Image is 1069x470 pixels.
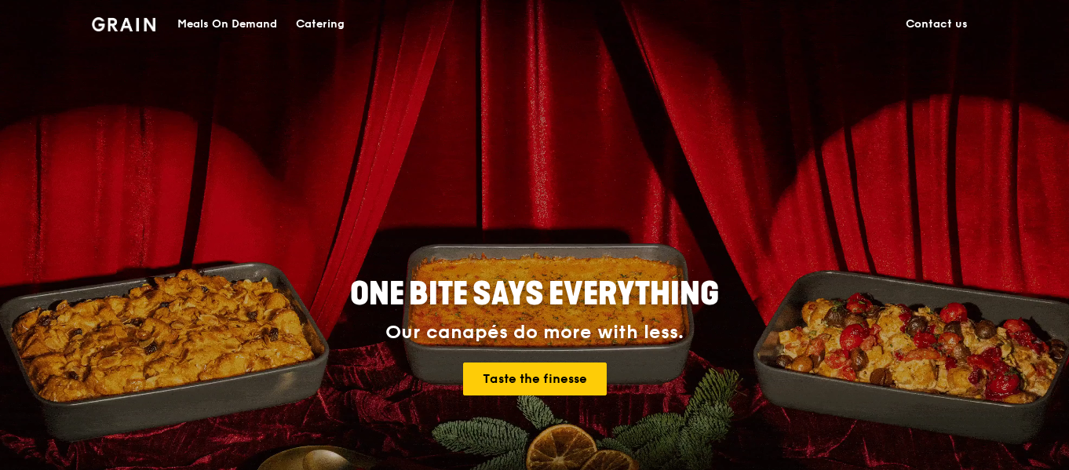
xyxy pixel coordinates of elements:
[896,1,977,48] a: Contact us
[296,1,345,48] div: Catering
[286,1,354,48] a: Catering
[177,1,277,48] div: Meals On Demand
[463,363,607,395] a: Taste the finesse
[252,322,817,344] div: Our canapés do more with less.
[350,275,719,313] span: ONE BITE SAYS EVERYTHING
[92,17,155,31] img: Grain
